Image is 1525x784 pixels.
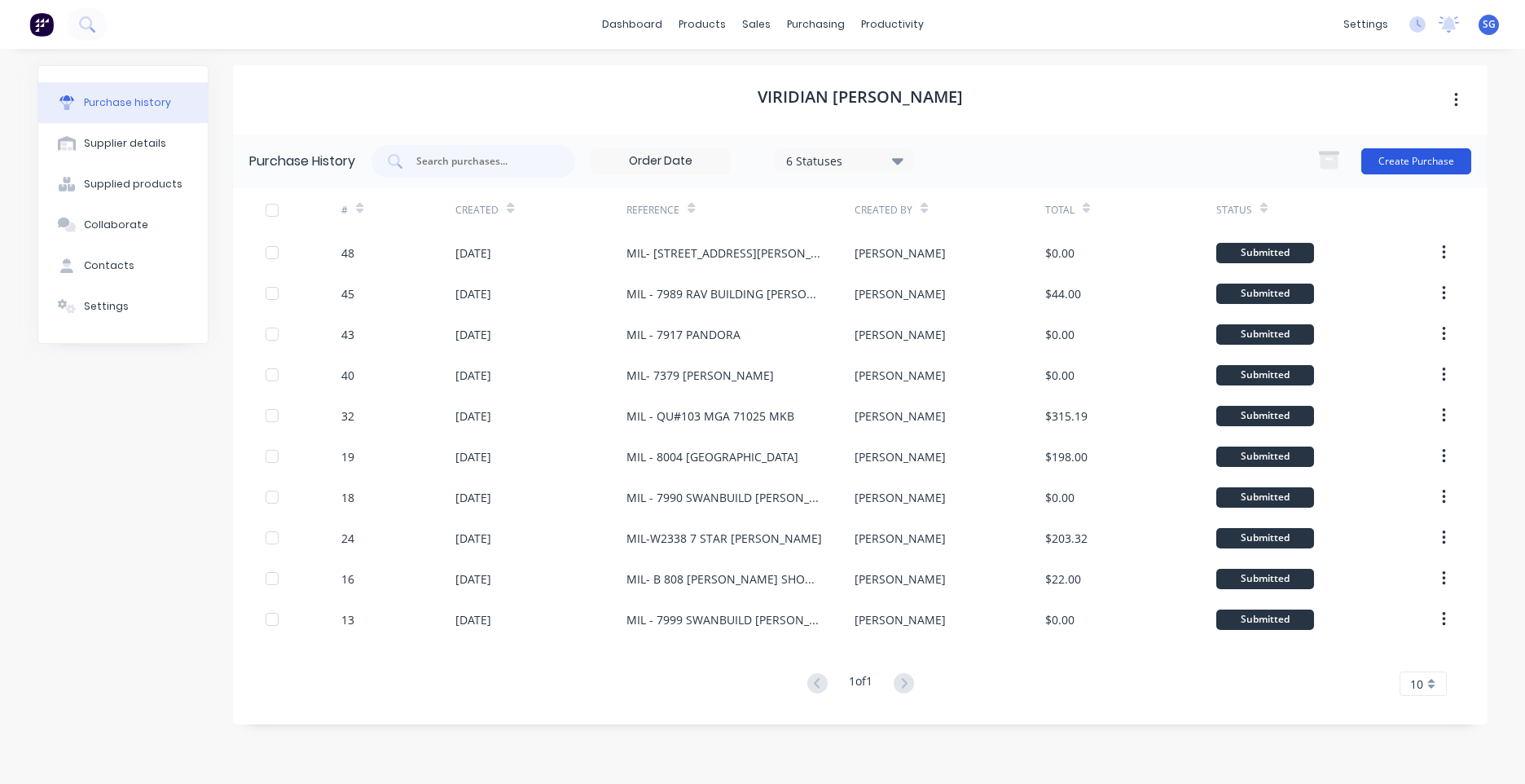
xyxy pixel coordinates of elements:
[455,611,491,628] div: [DATE]
[341,285,354,302] div: 45
[626,489,822,506] div: MIL - 7990 SWANBUILD [PERSON_NAME] EXTRA WINDOW
[1216,569,1314,589] div: Submitted
[38,245,208,286] button: Contacts
[455,326,491,343] div: [DATE]
[1410,676,1423,693] span: 10
[84,177,182,192] div: Supplied products
[855,244,946,262] div: [PERSON_NAME]
[341,570,354,588] div: 16
[626,570,822,588] div: MIL- B 808 [PERSON_NAME] SHOWERS
[855,367,946,384] div: [PERSON_NAME]
[1216,610,1314,630] div: Submitted
[341,530,354,547] div: 24
[626,244,822,262] div: MIL- [STREET_ADDRESS][PERSON_NAME]
[1045,244,1075,262] div: $0.00
[1045,530,1088,547] div: $203.32
[592,149,729,174] input: Order Date
[1216,243,1314,263] div: Submitted
[849,672,872,696] div: 1 of 1
[1216,365,1314,385] div: Submitted
[1335,12,1396,37] div: settings
[734,12,779,37] div: sales
[855,203,912,218] div: Created By
[84,299,129,314] div: Settings
[341,448,354,465] div: 19
[1483,17,1496,32] span: SG
[626,367,774,384] div: MIL- 7379 [PERSON_NAME]
[626,407,794,425] div: MIL - QU#103 MGA 71025 MKB
[626,611,822,628] div: MIL - 7999 SWANBUILD [PERSON_NAME]
[341,407,354,425] div: 32
[1045,611,1075,628] div: $0.00
[455,489,491,506] div: [DATE]
[670,12,734,37] div: products
[1216,284,1314,304] div: Submitted
[38,286,208,327] button: Settings
[855,326,946,343] div: [PERSON_NAME]
[455,448,491,465] div: [DATE]
[1216,203,1252,218] div: Status
[758,87,963,107] h1: VIRIDIAN [PERSON_NAME]
[455,244,491,262] div: [DATE]
[249,152,355,171] div: Purchase History
[84,218,148,232] div: Collaborate
[1216,528,1314,548] div: Submitted
[38,123,208,164] button: Supplier details
[626,326,741,343] div: MIL - 7917 PANDORA
[84,258,134,273] div: Contacts
[853,12,932,37] div: productivity
[84,95,171,110] div: Purchase history
[455,570,491,588] div: [DATE]
[415,153,550,170] input: Search purchases...
[626,285,822,302] div: MIL - 7989 RAV BUILDING [PERSON_NAME]
[341,367,354,384] div: 40
[38,164,208,205] button: Supplied products
[341,489,354,506] div: 18
[1045,489,1075,506] div: $0.00
[29,12,54,37] img: Factory
[1045,285,1081,302] div: $44.00
[38,82,208,123] button: Purchase history
[38,205,208,245] button: Collaborate
[1045,203,1075,218] div: Total
[1216,406,1314,426] div: Submitted
[1045,407,1088,425] div: $315.19
[855,448,946,465] div: [PERSON_NAME]
[855,489,946,506] div: [PERSON_NAME]
[1045,448,1088,465] div: $198.00
[1045,570,1081,588] div: $22.00
[84,136,166,151] div: Supplier details
[455,285,491,302] div: [DATE]
[455,407,491,425] div: [DATE]
[1216,324,1314,345] div: Submitted
[1045,326,1075,343] div: $0.00
[1045,367,1075,384] div: $0.00
[341,203,348,218] div: #
[594,12,670,37] a: dashboard
[855,407,946,425] div: [PERSON_NAME]
[855,530,946,547] div: [PERSON_NAME]
[626,530,822,547] div: MIL-W2338 7 STAR [PERSON_NAME]
[455,530,491,547] div: [DATE]
[1216,447,1314,467] div: Submitted
[1216,487,1314,508] div: Submitted
[626,203,679,218] div: Reference
[341,326,354,343] div: 43
[1361,148,1471,174] button: Create Purchase
[341,244,354,262] div: 48
[779,12,853,37] div: purchasing
[855,611,946,628] div: [PERSON_NAME]
[455,203,499,218] div: Created
[786,152,903,169] div: 6 Statuses
[341,611,354,628] div: 13
[855,570,946,588] div: [PERSON_NAME]
[455,367,491,384] div: [DATE]
[626,448,798,465] div: MIL - 8004 [GEOGRAPHIC_DATA]
[855,285,946,302] div: [PERSON_NAME]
